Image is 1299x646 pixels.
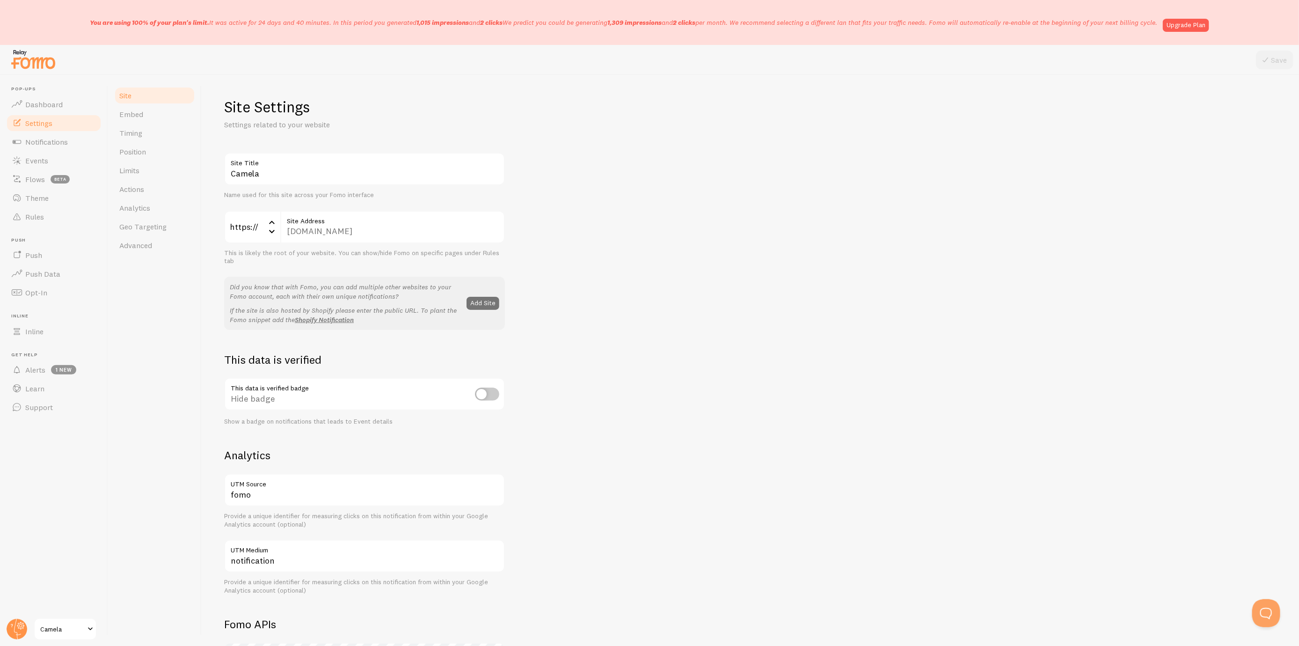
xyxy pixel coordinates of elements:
[25,212,44,221] span: Rules
[11,313,102,319] span: Inline
[40,624,85,635] span: Camela
[11,86,102,92] span: Pop-ups
[119,91,131,100] span: Site
[25,137,68,147] span: Notifications
[224,378,505,412] div: Hide badge
[6,114,102,132] a: Settings
[6,283,102,302] a: Opt-In
[224,97,505,117] h1: Site Settings
[1163,19,1209,32] a: Upgrade Plan
[114,124,196,142] a: Timing
[25,269,60,279] span: Push Data
[90,18,209,27] span: You are using 100% of your plan's limit.
[1252,599,1280,627] iframe: Help Scout Beacon - Open
[480,18,503,27] b: 2 clicks
[607,18,695,27] span: and
[6,95,102,114] a: Dashboard
[224,211,280,243] div: https://
[114,86,196,105] a: Site
[90,18,1157,27] p: It was active for 24 days and 40 minutes. In this period you generated We predict you could be ge...
[114,105,196,124] a: Embed
[119,184,144,194] span: Actions
[6,379,102,398] a: Learn
[280,211,505,227] label: Site Address
[224,448,505,462] h2: Analytics
[10,47,57,71] img: fomo-relay-logo-orange.svg
[6,322,102,341] a: Inline
[6,207,102,226] a: Rules
[224,153,505,169] label: Site Title
[6,246,102,264] a: Push
[34,618,97,640] a: Camela
[230,306,461,324] p: If the site is also hosted by Shopify please enter the public URL. To plant the Fomo snippet add the
[119,241,152,250] span: Advanced
[25,288,47,297] span: Opt-In
[25,118,52,128] span: Settings
[224,119,449,130] p: Settings related to your website
[6,398,102,417] a: Support
[25,175,45,184] span: Flows
[295,316,354,324] a: Shopify Notification
[6,151,102,170] a: Events
[114,161,196,180] a: Limits
[119,128,142,138] span: Timing
[25,250,42,260] span: Push
[6,132,102,151] a: Notifications
[119,203,150,213] span: Analytics
[6,264,102,283] a: Push Data
[119,147,146,156] span: Position
[467,297,499,310] button: Add Site
[416,18,469,27] b: 1,015 impressions
[607,18,662,27] b: 1,309 impressions
[416,18,503,27] span: and
[25,156,48,165] span: Events
[224,352,505,367] h2: This data is verified
[224,249,505,265] div: This is likely the root of your website. You can show/hide Fomo on specific pages under Rules tab
[119,166,139,175] span: Limits
[25,327,44,336] span: Inline
[224,578,505,595] div: Provide a unique identifier for measuring clicks on this notification from within your Google Ana...
[119,110,143,119] span: Embed
[224,512,505,529] div: Provide a unique identifier for measuring clicks on this notification from within your Google Ana...
[51,365,76,374] span: 1 new
[25,403,53,412] span: Support
[230,282,461,301] p: Did you know that with Fomo, you can add multiple other websites to your Fomo account, each with ...
[114,217,196,236] a: Geo Targeting
[224,540,505,556] label: UTM Medium
[224,474,505,490] label: UTM Source
[114,236,196,255] a: Advanced
[6,170,102,189] a: Flows beta
[51,175,70,184] span: beta
[119,222,167,231] span: Geo Targeting
[224,617,505,631] h2: Fomo APIs
[25,384,44,393] span: Learn
[114,180,196,198] a: Actions
[11,237,102,243] span: Push
[11,352,102,358] span: Get Help
[114,198,196,217] a: Analytics
[6,360,102,379] a: Alerts 1 new
[673,18,695,27] b: 2 clicks
[25,100,63,109] span: Dashboard
[224,191,505,199] div: Name used for this site across your Fomo interface
[25,193,49,203] span: Theme
[6,189,102,207] a: Theme
[114,142,196,161] a: Position
[25,365,45,374] span: Alerts
[224,418,505,426] div: Show a badge on notifications that leads to Event details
